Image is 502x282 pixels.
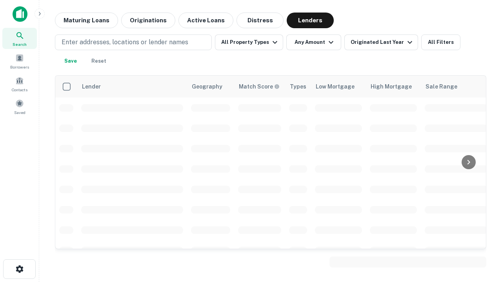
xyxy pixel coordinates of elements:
th: Lender [77,76,187,98]
button: All Filters [421,34,460,50]
a: Saved [2,96,37,117]
div: Geography [192,82,222,91]
button: Maturing Loans [55,13,118,28]
th: Capitalize uses an advanced AI algorithm to match your search with the best lender. The match sco... [234,76,285,98]
div: High Mortgage [371,82,412,91]
img: capitalize-icon.png [13,6,27,22]
button: Any Amount [286,34,341,50]
th: Low Mortgage [311,76,366,98]
div: Originated Last Year [351,38,415,47]
div: Low Mortgage [316,82,355,91]
button: Originated Last Year [344,34,418,50]
button: Originations [121,13,175,28]
button: All Property Types [215,34,283,50]
a: Borrowers [2,51,37,72]
div: Sale Range [426,82,457,91]
span: Saved [14,109,25,116]
span: Search [13,41,27,47]
th: High Mortgage [366,76,421,98]
h6: Match Score [239,82,278,91]
iframe: Chat Widget [463,219,502,257]
button: Active Loans [178,13,233,28]
button: Distress [236,13,284,28]
a: Search [2,28,37,49]
div: Lender [82,82,101,91]
th: Sale Range [421,76,491,98]
th: Geography [187,76,234,98]
button: Lenders [287,13,334,28]
p: Enter addresses, locations or lender names [62,38,188,47]
div: Types [290,82,306,91]
span: Borrowers [10,64,29,70]
div: Capitalize uses an advanced AI algorithm to match your search with the best lender. The match sco... [239,82,280,91]
button: Enter addresses, locations or lender names [55,34,212,50]
a: Contacts [2,73,37,94]
button: Save your search to get updates of matches that match your search criteria. [58,53,83,69]
span: Contacts [12,87,27,93]
button: Reset [86,53,111,69]
th: Types [285,76,311,98]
